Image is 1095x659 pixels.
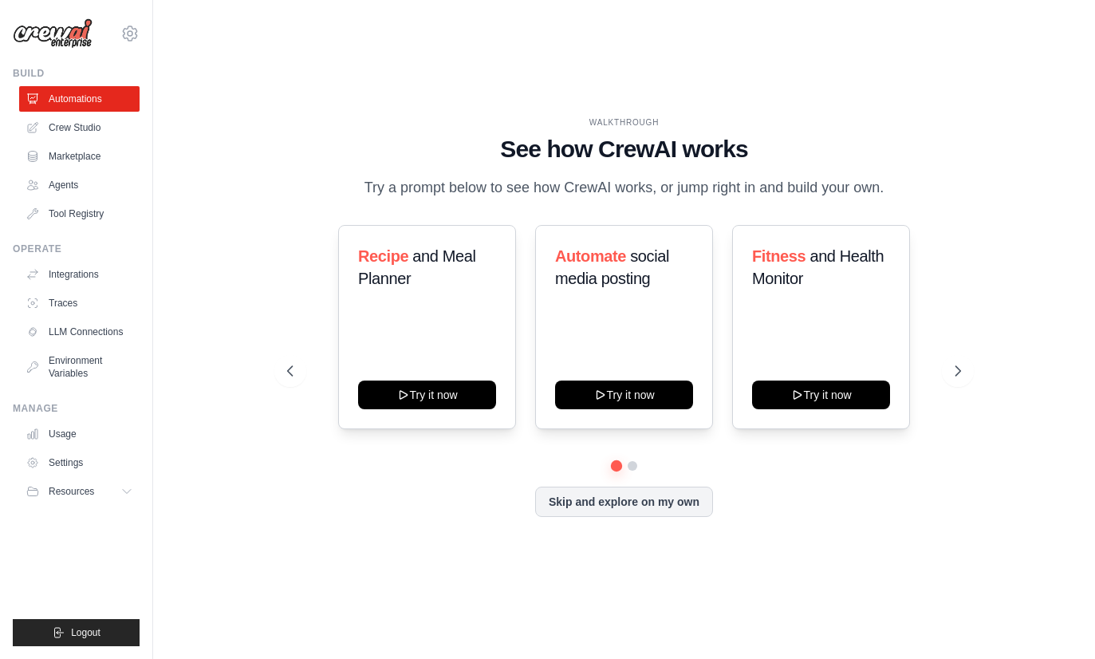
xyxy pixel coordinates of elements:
[287,135,962,164] h1: See how CrewAI works
[19,144,140,169] a: Marketplace
[555,381,693,409] button: Try it now
[1015,582,1095,659] iframe: Chat Widget
[19,262,140,287] a: Integrations
[13,67,140,80] div: Build
[19,348,140,386] a: Environment Variables
[535,487,713,517] button: Skip and explore on my own
[19,115,140,140] a: Crew Studio
[19,201,140,227] a: Tool Registry
[358,247,475,287] span: and Meal Planner
[19,479,140,504] button: Resources
[19,290,140,316] a: Traces
[752,381,890,409] button: Try it now
[19,450,140,476] a: Settings
[555,247,669,287] span: social media posting
[19,319,140,345] a: LLM Connections
[287,116,962,128] div: WALKTHROUGH
[13,402,140,415] div: Manage
[19,86,140,112] a: Automations
[49,485,94,498] span: Resources
[19,421,140,447] a: Usage
[752,247,884,287] span: and Health Monitor
[752,247,805,265] span: Fitness
[13,619,140,646] button: Logout
[356,176,892,199] p: Try a prompt below to see how CrewAI works, or jump right in and build your own.
[19,172,140,198] a: Agents
[358,381,496,409] button: Try it now
[555,247,626,265] span: Automate
[358,247,408,265] span: Recipe
[13,18,93,49] img: Logo
[71,626,100,639] span: Logout
[13,243,140,255] div: Operate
